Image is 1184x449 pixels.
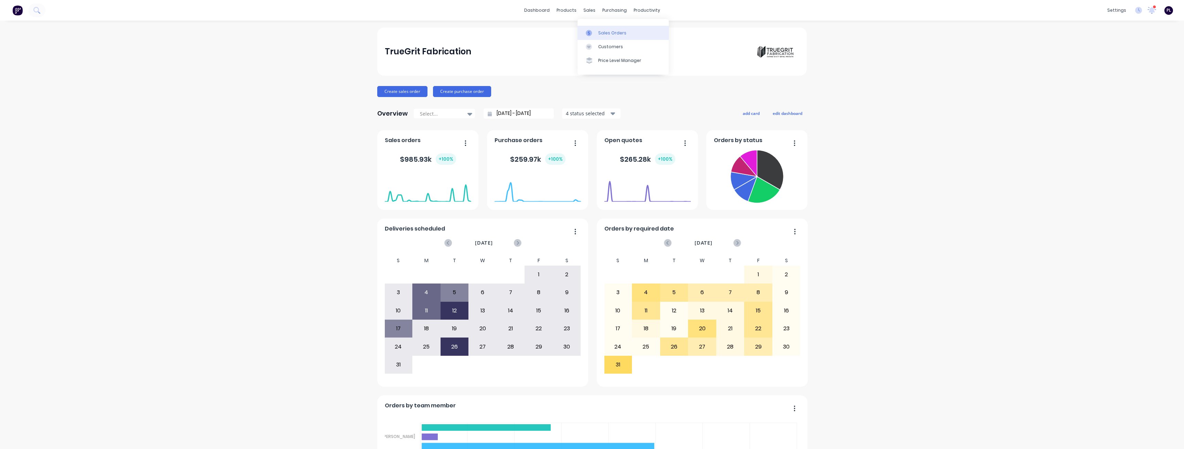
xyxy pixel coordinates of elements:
div: 19 [660,320,688,337]
span: Orders by team member [385,402,456,410]
div: Overview [377,107,408,120]
div: 18 [413,320,440,337]
div: + 100 % [545,153,565,165]
div: 5 [441,284,468,301]
div: 10 [385,302,412,319]
span: Open quotes [604,136,642,145]
div: 25 [632,338,660,355]
div: 8 [744,284,772,301]
div: 6 [688,284,716,301]
img: Factory [12,5,23,15]
div: S [772,256,801,266]
div: 12 [660,302,688,319]
div: 16 [553,302,581,319]
div: 29 [744,338,772,355]
button: add card [738,109,764,118]
div: 26 [441,338,468,355]
div: 31 [604,356,632,373]
div: TrueGrit Fabrication [385,45,471,58]
div: 2 [553,266,581,283]
div: S [384,256,413,266]
div: 3 [604,284,632,301]
div: 4 [413,284,440,301]
div: 6 [469,284,496,301]
div: 12 [441,302,468,319]
div: 13 [688,302,716,319]
div: 4 status selected [566,110,609,117]
span: [DATE] [695,239,712,247]
div: 23 [773,320,800,337]
a: Customers [578,40,669,54]
div: 2 [773,266,800,283]
div: 21 [717,320,744,337]
div: 23 [553,320,581,337]
div: 19 [441,320,468,337]
span: [DATE] [475,239,493,247]
div: 1 [525,266,552,283]
div: + 100 % [655,153,675,165]
div: 26 [660,338,688,355]
div: 22 [744,320,772,337]
div: 24 [385,338,412,355]
div: 10 [604,302,632,319]
div: 1 [744,266,772,283]
div: 11 [413,302,440,319]
div: 22 [525,320,552,337]
a: Price Level Manager [578,54,669,67]
div: $ 259.97k [510,153,565,165]
a: Sales Orders [578,26,669,40]
div: 21 [497,320,525,337]
div: + 100 % [436,153,456,165]
div: settings [1104,5,1130,15]
span: Orders by status [714,136,762,145]
div: M [412,256,441,266]
div: 9 [773,284,800,301]
div: 14 [497,302,525,319]
div: 30 [773,338,800,355]
div: 17 [604,320,632,337]
div: 7 [497,284,525,301]
div: 16 [773,302,800,319]
div: 27 [469,338,496,355]
div: T [441,256,469,266]
div: $ 265.28k [620,153,675,165]
div: 18 [632,320,660,337]
div: 27 [688,338,716,355]
div: T [660,256,688,266]
img: TrueGrit Fabrication [751,28,799,76]
div: 29 [525,338,552,355]
div: 13 [469,302,496,319]
div: productivity [630,5,664,15]
div: 17 [385,320,412,337]
div: 15 [744,302,772,319]
div: products [553,5,580,15]
button: Create purchase order [433,86,491,97]
div: 4 [632,284,660,301]
div: S [553,256,581,266]
div: 28 [497,338,525,355]
span: Deliveries scheduled [385,225,445,233]
div: M [632,256,660,266]
div: 31 [385,356,412,373]
div: T [497,256,525,266]
div: S [604,256,632,266]
button: Create sales order [377,86,427,97]
div: W [688,256,716,266]
div: T [716,256,744,266]
div: purchasing [599,5,630,15]
div: 14 [717,302,744,319]
div: 3 [385,284,412,301]
div: $ 985.93k [400,153,456,165]
div: 24 [604,338,632,355]
div: 9 [553,284,581,301]
div: F [744,256,772,266]
tspan: [PERSON_NAME] [382,434,415,439]
span: PL [1166,7,1171,13]
div: sales [580,5,599,15]
div: 15 [525,302,552,319]
button: 4 status selected [562,108,621,119]
div: 8 [525,284,552,301]
div: 28 [717,338,744,355]
button: edit dashboard [768,109,807,118]
a: dashboard [521,5,553,15]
